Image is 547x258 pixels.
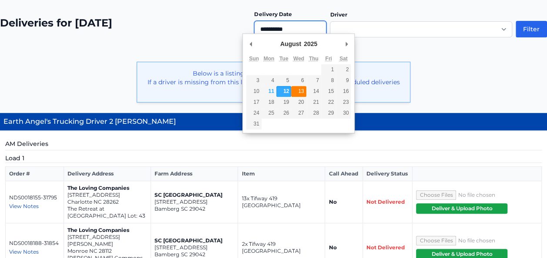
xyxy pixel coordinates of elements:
abbr: Wednesday [293,56,304,62]
input: Use the arrow keys to pick a date [254,21,326,37]
abbr: Tuesday [279,56,288,62]
p: NDS0018155-31795 [9,194,60,201]
button: Previous Month [246,37,255,50]
button: 17 [246,97,261,108]
abbr: Sunday [249,56,259,62]
button: 10 [246,86,261,97]
button: 22 [321,97,336,108]
abbr: Saturday [339,56,348,62]
p: Charlotte NC 28262 [67,198,147,205]
span: View Notes [9,248,39,255]
button: 20 [291,97,306,108]
span: Not Delivered [366,244,405,251]
p: [STREET_ADDRESS] [154,198,234,205]
button: 13 [291,86,306,97]
td: 13x Tifway 419 [GEOGRAPHIC_DATA] [238,181,325,223]
button: 18 [262,97,276,108]
p: The Loving Companies [67,185,147,192]
button: 29 [321,108,336,119]
button: 21 [306,97,321,108]
button: 12 [276,86,291,97]
th: Order # [6,167,64,181]
label: Driver [330,11,347,18]
button: 19 [276,97,291,108]
abbr: Friday [325,56,332,62]
button: 9 [336,75,351,86]
button: 31 [246,119,261,129]
p: SC [GEOGRAPHIC_DATA] [154,192,234,198]
p: Bamberg SC 29042 [154,251,234,258]
th: Item [238,167,325,181]
button: 1 [321,64,336,75]
button: 2 [336,64,351,75]
label: Delivery Date [254,11,292,17]
button: 5 [276,75,291,86]
button: 26 [276,108,291,119]
h5: AM Deliveries [5,139,542,150]
button: 11 [262,86,276,97]
button: 3 [246,75,261,86]
strong: No [329,198,336,205]
p: [STREET_ADDRESS][PERSON_NAME] [67,234,147,248]
button: 15 [321,86,336,97]
abbr: Thursday [309,56,319,62]
p: The Retreat at [GEOGRAPHIC_DATA] Lot: 43 [67,205,147,219]
th: Call Ahead [325,167,362,181]
button: Next Month [342,37,351,50]
p: The Loving Companies [67,227,147,234]
button: Filter [516,21,547,37]
p: NDS0018188-31854 [9,240,60,247]
th: Farm Address [151,167,238,181]
span: Not Delivered [366,198,405,205]
button: 24 [246,108,261,119]
p: Monroe NC 28112 [67,248,147,255]
button: Deliver & Upload Photo [416,203,507,214]
abbr: Monday [264,56,275,62]
button: 16 [336,86,351,97]
button: 7 [306,75,321,86]
p: Below is a listing of drivers with deliveries for [DATE]. If a driver is missing from this list -... [144,69,403,95]
button: 8 [321,75,336,86]
button: 4 [262,75,276,86]
button: 30 [336,108,351,119]
button: 28 [306,108,321,119]
th: Delivery Address [64,167,151,181]
p: [STREET_ADDRESS] [154,244,234,251]
button: 23 [336,97,351,108]
p: Bamberg SC 29042 [154,205,234,212]
button: 14 [306,86,321,97]
button: 27 [291,108,306,119]
div: August [279,37,302,50]
p: SC [GEOGRAPHIC_DATA] [154,237,234,244]
strong: No [329,244,336,251]
p: [STREET_ADDRESS] [67,192,147,198]
span: View Notes [9,203,39,209]
button: 6 [291,75,306,86]
th: Delivery Status [362,167,413,181]
h5: Load 1 [5,154,542,163]
div: 2025 [302,37,319,50]
button: 25 [262,108,276,119]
